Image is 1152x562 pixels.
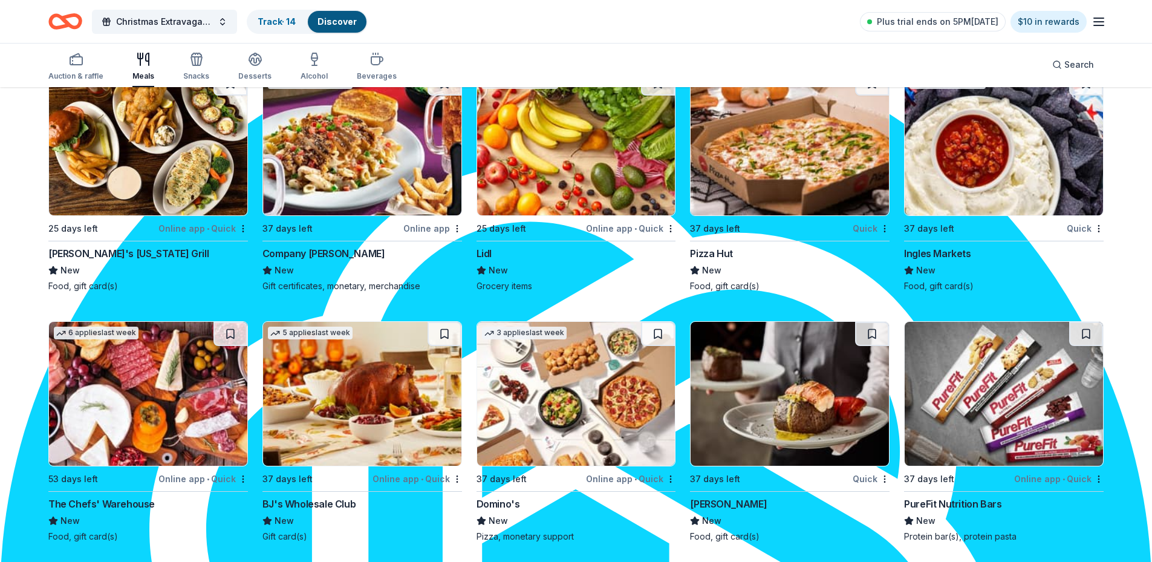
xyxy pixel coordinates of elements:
[357,71,397,81] div: Beverages
[132,47,154,87] button: Meals
[702,514,721,528] span: New
[373,471,462,486] div: Online app Quick
[904,531,1104,543] div: Protein bar(s), protein pasta
[262,531,462,543] div: Gift card(s)
[48,47,103,87] button: Auction & raffle
[690,497,767,511] div: [PERSON_NAME]
[1010,11,1087,33] a: $10 in rewards
[403,221,462,236] div: Online app
[48,71,103,81] div: Auction & raffle
[238,71,272,81] div: Desserts
[275,263,294,278] span: New
[1043,53,1104,77] button: Search
[207,224,209,234] span: •
[904,472,954,486] div: 37 days left
[904,246,971,261] div: Ingles Markets
[477,71,675,215] img: Image for Lidl
[92,10,237,34] button: Christmas Extravaganza
[1067,221,1104,236] div: Quick
[268,327,353,339] div: 5 applies last week
[586,221,675,236] div: Online app Quick
[48,321,248,543] a: Image for The Chefs' Warehouse6 applieslast week53 days leftOnline app•QuickThe Chefs' WarehouseN...
[634,224,637,234] span: •
[262,321,462,543] a: Image for BJ's Wholesale Club5 applieslast week37 days leftOnline app•QuickBJ's Wholesale ClubNew...
[904,497,1001,511] div: PureFit Nutrition Bars
[132,71,154,81] div: Meals
[477,531,676,543] div: Pizza, monetary support
[489,514,508,528] span: New
[905,322,1103,466] img: Image for PureFit Nutrition Bars
[690,221,740,236] div: 37 days left
[477,221,526,236] div: 25 days left
[207,474,209,484] span: •
[1014,471,1104,486] div: Online app Quick
[702,263,721,278] span: New
[477,322,675,466] img: Image for Domino's
[48,246,209,261] div: [PERSON_NAME]'s [US_STATE] Grill
[1063,474,1065,484] span: •
[477,472,527,486] div: 37 days left
[916,263,936,278] span: New
[262,280,462,292] div: Gift certificates, monetary, merchandise
[905,71,1103,215] img: Image for Ingles Markets
[690,71,890,292] a: Image for Pizza Hut37 days leftQuickPizza HutNewFood, gift card(s)
[48,7,82,36] a: Home
[258,16,296,27] a: Track· 14
[904,221,954,236] div: 37 days left
[301,71,328,81] div: Alcohol
[477,246,492,261] div: Lidl
[262,246,385,261] div: Company [PERSON_NAME]
[263,71,461,215] img: Image for Company Brinker
[477,280,676,292] div: Grocery items
[158,471,248,486] div: Online app Quick
[357,47,397,87] button: Beverages
[860,12,1006,31] a: Plus trial ends on 5PM[DATE]
[904,321,1104,543] a: Image for PureFit Nutrition Bars37 days leftOnline app•QuickPureFit Nutrition BarsNewProtein bar(...
[691,322,889,466] img: Image for Fleming's
[489,263,508,278] span: New
[916,514,936,528] span: New
[877,15,998,29] span: Plus trial ends on 5PM[DATE]
[904,71,1104,292] a: Image for Ingles Markets1 applylast week37 days leftQuickIngles MarketsNewFood, gift card(s)
[690,472,740,486] div: 37 days left
[60,514,80,528] span: New
[853,471,890,486] div: Quick
[690,246,732,261] div: Pizza Hut
[853,221,890,236] div: Quick
[238,47,272,87] button: Desserts
[54,327,138,339] div: 6 applies last week
[477,71,676,292] a: Image for Lidl1 applylast week25 days leftOnline app•QuickLidlNewGrocery items
[690,321,890,543] a: Image for Fleming's37 days leftQuick[PERSON_NAME]NewFood, gift card(s)
[158,221,248,236] div: Online app Quick
[482,327,567,339] div: 3 applies last week
[275,514,294,528] span: New
[690,280,890,292] div: Food, gift card(s)
[116,15,213,29] span: Christmas Extravaganza
[262,221,313,236] div: 37 days left
[48,71,248,292] a: Image for Ted's Montana Grill25 days leftOnline app•Quick[PERSON_NAME]'s [US_STATE] GrillNewFood,...
[48,280,248,292] div: Food, gift card(s)
[1064,57,1094,72] span: Search
[904,280,1104,292] div: Food, gift card(s)
[48,221,98,236] div: 25 days left
[262,71,462,292] a: Image for Company Brinker3 applieslast week37 days leftOnline appCompany [PERSON_NAME]NewGift cer...
[477,321,676,543] a: Image for Domino's 3 applieslast week37 days leftOnline app•QuickDomino'sNewPizza, monetary support
[317,16,357,27] a: Discover
[183,47,209,87] button: Snacks
[477,497,520,511] div: Domino's
[421,474,423,484] span: •
[262,472,313,486] div: 37 days left
[690,531,890,543] div: Food, gift card(s)
[634,474,637,484] span: •
[60,263,80,278] span: New
[48,531,248,543] div: Food, gift card(s)
[49,71,247,215] img: Image for Ted's Montana Grill
[48,472,98,486] div: 53 days left
[247,10,368,34] button: Track· 14Discover
[691,71,889,215] img: Image for Pizza Hut
[263,322,461,466] img: Image for BJ's Wholesale Club
[48,497,155,511] div: The Chefs' Warehouse
[262,497,356,511] div: BJ's Wholesale Club
[301,47,328,87] button: Alcohol
[183,71,209,81] div: Snacks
